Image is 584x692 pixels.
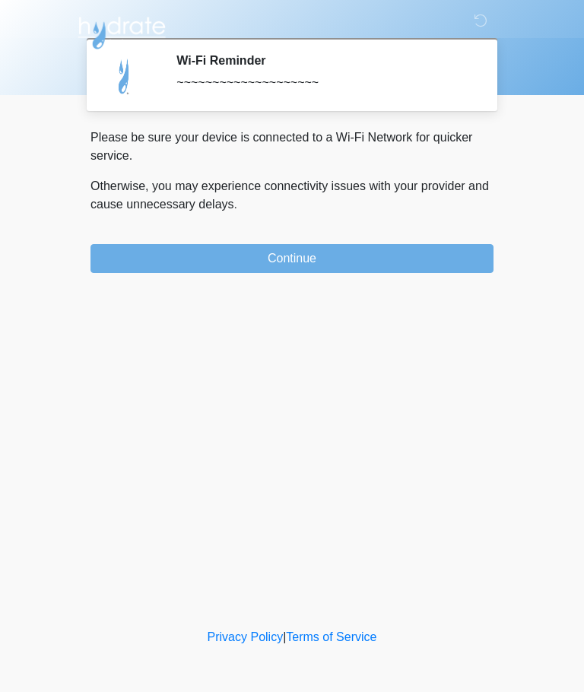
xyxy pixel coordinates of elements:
a: Terms of Service [286,630,376,643]
p: Otherwise, you may experience connectivity issues with your provider and cause unnecessary delays [90,177,494,214]
a: | [283,630,286,643]
p: Please be sure your device is connected to a Wi-Fi Network for quicker service. [90,129,494,165]
a: Privacy Policy [208,630,284,643]
img: Hydrate IV Bar - Arcadia Logo [75,11,168,50]
span: . [234,198,237,211]
div: ~~~~~~~~~~~~~~~~~~~~ [176,74,471,92]
img: Agent Avatar [102,53,148,99]
button: Continue [90,244,494,273]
